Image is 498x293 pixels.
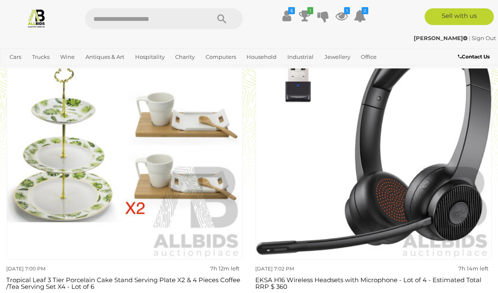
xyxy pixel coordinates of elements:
[7,23,243,260] img: Tropical Leaf 3 Tier Porcelain Cake Stand Serving Plate X2 & 4 Pieces Coffee /Tea Serving Set X4 ...
[6,264,120,273] div: [DATE] 7:00 PM
[27,8,46,28] img: Allbids.com.au
[210,265,239,272] strong: 7h 12m left
[321,50,354,64] a: Jewellery
[354,8,366,23] a: 2
[307,7,313,14] i: 1
[362,7,368,14] i: 2
[458,265,488,272] strong: 7h 14m left
[34,64,100,78] a: [GEOGRAPHIC_DATA]
[458,52,492,61] a: Contact Us
[256,23,492,260] img: EKSA H16 Wireless Headsets with Microphone - Lot of 4 - Estimated Total RRP $ 360
[201,8,243,29] button: Search
[357,50,380,64] a: Office
[6,275,243,290] h3: Tropical Leaf 3 Tier Porcelain Cake Stand Serving Plate X2 & 4 Pieces Coffee /Tea Serving Set X4 ...
[6,64,30,78] a: Sports
[299,8,311,23] a: 1
[243,50,280,64] a: Household
[335,8,348,23] a: 1
[82,50,128,64] a: Antiques & Art
[255,275,492,290] h3: EKSA H16 Wireless Headsets with Microphone - Lot of 4 - Estimated Total RRP $ 360
[414,35,468,41] strong: [PERSON_NAME]
[458,53,490,60] b: Contact Us
[202,50,239,64] a: Computers
[469,35,470,41] span: |
[472,35,496,41] a: Sign Out
[280,8,293,23] a: $
[425,8,494,25] a: Sell with us
[132,50,168,64] a: Hospitality
[288,7,295,14] i: $
[29,50,53,64] a: Trucks
[255,264,369,273] div: [DATE] 7:02 PM
[57,50,78,64] a: Wine
[414,35,469,41] a: [PERSON_NAME]
[344,7,350,14] i: 1
[172,50,198,64] a: Charity
[284,50,317,64] a: Industrial
[6,50,25,64] a: Cars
